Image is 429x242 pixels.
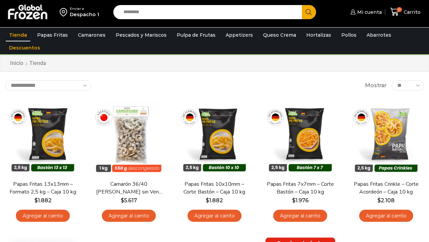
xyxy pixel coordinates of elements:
[389,4,422,20] a: 0 Carrito
[292,197,309,204] bdi: 1.976
[188,210,241,222] a: Agregar al carrito: “Papas Fritas 10x10mm - Corte Bastón - Caja 10 kg”
[75,29,109,41] a: Camarones
[273,210,327,222] a: Agregar al carrito: “Papas Fritas 7x7mm - Corte Bastón - Caja 10 kg”
[206,197,209,204] span: $
[95,180,163,196] a: Camarón 36/40 [PERSON_NAME] sin Vena – Bronze – Caja 10 kg
[222,29,256,41] a: Appetizers
[121,197,124,204] span: $
[121,197,137,204] bdi: 5.617
[10,60,24,67] a: Inicio
[338,29,360,41] a: Pollos
[292,197,295,204] span: $
[60,6,70,18] img: address-field-icon.svg
[266,180,334,196] a: Papas Fritas 7x7mm – Corte Bastón – Caja 10 kg
[377,197,381,204] span: $
[302,5,316,19] button: Search button
[402,9,421,15] span: Carrito
[397,7,402,12] span: 0
[359,210,413,222] a: Agregar al carrito: “Papas Fritas Crinkle - Corte Acordeón - Caja 10 kg”
[112,29,170,41] a: Pescados y Mariscos
[260,29,299,41] a: Queso Crema
[34,29,71,41] a: Papas Fritas
[349,5,382,19] a: Mi cuenta
[206,197,223,204] bdi: 1.882
[29,60,46,66] h1: Tienda
[34,197,38,204] span: $
[180,180,249,196] a: Papas Fritas 10x10mm – Corte Bastón – Caja 10 kg
[6,41,44,54] a: Descuentos
[5,80,91,91] select: Pedido de la tienda
[16,210,70,222] a: Agregar al carrito: “Papas Fritas 13x13mm - Formato 2,5 kg - Caja 10 kg”
[377,197,395,204] bdi: 2.108
[365,82,387,90] span: Mostrar
[303,29,335,41] a: Hortalizas
[34,197,52,204] bdi: 1.882
[352,180,420,196] a: Papas Fritas Crinkle – Corte Acordeón – Caja 10 kg
[70,6,99,11] div: Enviar a
[10,60,46,67] nav: Breadcrumb
[363,29,395,41] a: Abarrotes
[9,180,77,196] a: Papas Fritas 13x13mm – Formato 2,5 kg – Caja 10 kg
[70,11,99,18] div: Despacho 1
[102,210,156,222] a: Agregar al carrito: “Camarón 36/40 Crudo Pelado sin Vena - Bronze - Caja 10 kg”
[173,29,219,41] a: Pulpa de Frutas
[355,9,382,15] span: Mi cuenta
[6,29,30,41] a: Tienda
